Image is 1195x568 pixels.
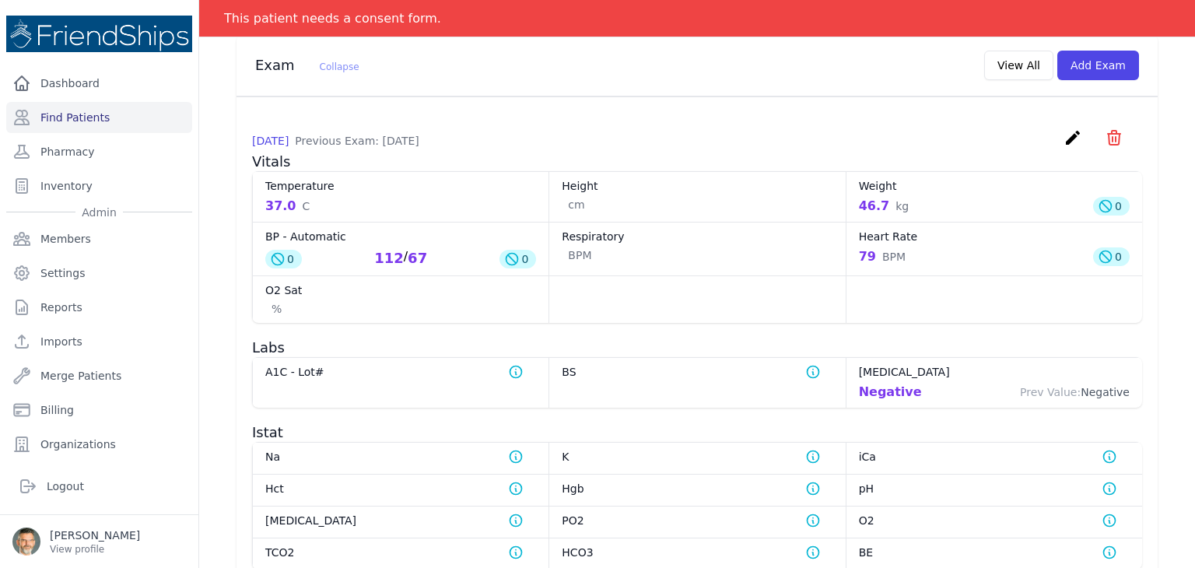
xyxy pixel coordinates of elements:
[1064,128,1082,147] i: create
[1020,384,1130,400] span: Prev Value:
[562,481,832,496] dt: Hgb
[1064,135,1086,150] a: create
[252,339,285,356] span: Labs
[1057,51,1139,80] button: Add Exam
[6,223,192,254] a: Members
[12,528,186,556] a: [PERSON_NAME] View profile
[859,247,906,266] div: 79
[6,394,192,426] a: Billing
[859,197,909,216] div: 46.7
[252,153,290,170] span: Vitals
[562,449,832,465] dt: K
[252,133,419,149] p: [DATE]
[265,250,302,268] div: 0
[562,513,832,528] dt: PO2
[374,247,427,269] div: /
[265,449,536,465] dt: Na
[859,481,1130,496] dt: pH
[6,136,192,167] a: Pharmacy
[75,205,123,220] span: Admin
[265,229,536,244] dt: BP - Automatic
[6,360,192,391] a: Merge Patients
[272,301,282,317] span: %
[1093,197,1130,216] div: 0
[6,170,192,202] a: Inventory
[265,481,536,496] dt: Hct
[859,383,922,401] div: Negative
[265,197,310,216] div: 37.0
[265,545,536,560] dt: TCO2
[562,364,832,380] dt: BS
[984,51,1053,80] button: View All
[859,513,1130,528] dt: O2
[499,250,536,268] div: 0
[562,229,832,244] dt: Respiratory
[320,61,359,72] span: Collapse
[252,424,283,440] span: Istat
[302,198,310,214] span: C
[6,326,192,357] a: Imports
[6,102,192,133] a: Find Patients
[295,135,419,147] span: Previous Exam: [DATE]
[562,545,832,560] dt: HCO3
[50,528,140,543] p: [PERSON_NAME]
[562,178,832,194] dt: Height
[255,56,359,75] h3: Exam
[859,449,1130,465] dt: iCa
[859,364,1130,380] dt: [MEDICAL_DATA]
[6,429,192,460] a: Organizations
[1093,247,1130,266] div: 0
[6,68,192,99] a: Dashboard
[6,292,192,323] a: Reports
[374,247,404,269] div: 112
[568,247,591,263] span: BPM
[265,282,536,298] dt: O2 Sat
[6,258,192,289] a: Settings
[265,513,536,528] dt: [MEDICAL_DATA]
[265,178,536,194] dt: Temperature
[50,543,140,556] p: View profile
[568,197,584,212] span: cm
[859,229,1130,244] dt: Heart Rate
[12,471,186,502] a: Logout
[859,178,1130,194] dt: Weight
[882,249,906,265] span: BPM
[408,247,427,269] div: 67
[1081,386,1130,398] span: Negative
[6,16,192,52] img: Medical Missions EMR
[859,545,1130,560] dt: BE
[895,198,909,214] span: kg
[265,364,536,380] dt: A1C - Lot#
